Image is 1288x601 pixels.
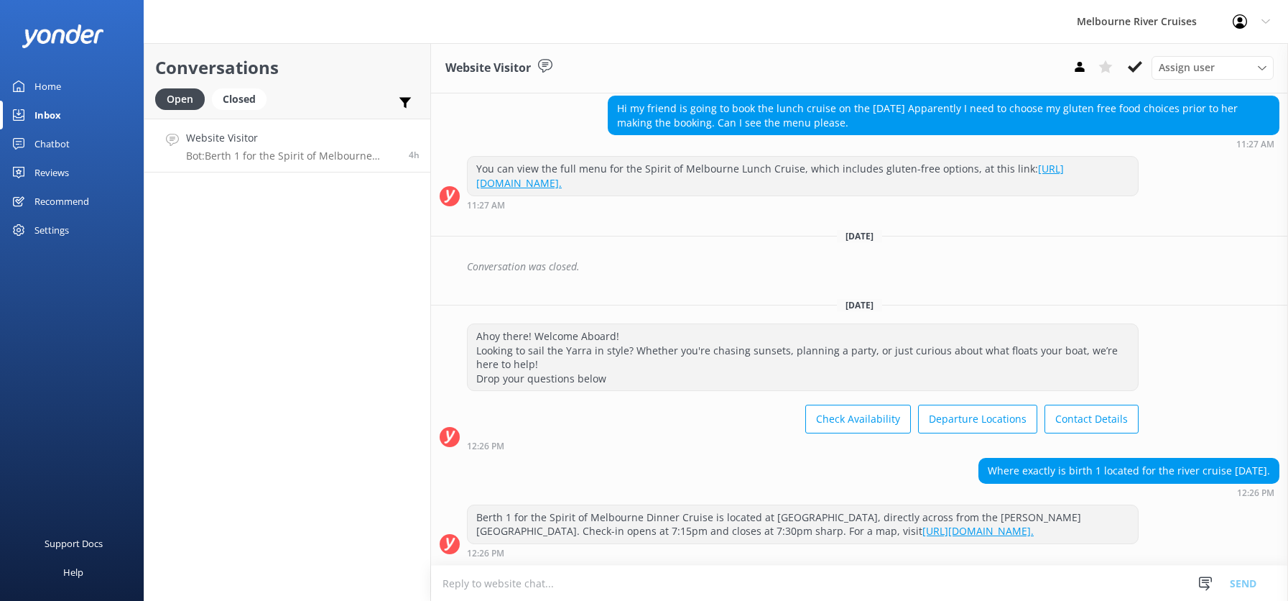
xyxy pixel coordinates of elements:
[186,130,398,146] h4: Website Visitor
[440,254,1279,279] div: 2025-08-13T22:41:28.779
[1236,140,1274,149] strong: 11:27 AM
[1044,405,1139,433] button: Contact Details
[1237,489,1274,497] strong: 12:26 PM
[212,88,267,110] div: Closed
[1159,60,1215,75] span: Assign user
[467,200,1139,210] div: Aug 13 2025 11:27am (UTC +10:00) Australia/Sydney
[918,405,1037,433] button: Departure Locations
[468,505,1138,543] div: Berth 1 for the Spirit of Melbourne Dinner Cruise is located at [GEOGRAPHIC_DATA], directly acros...
[467,441,1139,451] div: Sep 05 2025 12:26pm (UTC +10:00) Australia/Sydney
[144,119,430,173] a: Website VisitorBot:Berth 1 for the Spirit of Melbourne Dinner Cruise is located at [GEOGRAPHIC_DA...
[1152,56,1274,79] div: Assign User
[837,299,882,311] span: [DATE]
[45,529,103,558] div: Support Docs
[608,139,1279,149] div: Aug 13 2025 11:27am (UTC +10:00) Australia/Sydney
[468,157,1138,195] div: You can view the full menu for the Spirit of Melbourne Lunch Cruise, which includes gluten-free o...
[34,158,69,187] div: Reviews
[837,230,882,242] span: [DATE]
[22,24,104,48] img: yonder-white-logo.png
[212,91,274,106] a: Closed
[467,548,1139,558] div: Sep 05 2025 12:26pm (UTC +10:00) Australia/Sydney
[409,149,420,161] span: Sep 05 2025 12:26pm (UTC +10:00) Australia/Sydney
[34,72,61,101] div: Home
[63,558,83,587] div: Help
[979,459,1279,483] div: Where exactly is birth 1 located for the river cruise [DATE].
[34,101,61,129] div: Inbox
[608,96,1279,134] div: Hi my friend is going to book the lunch cruise on the [DATE] Apparently I need to choose my glute...
[467,442,504,451] strong: 12:26 PM
[34,216,69,244] div: Settings
[922,524,1034,538] a: [URL][DOMAIN_NAME].
[467,201,505,210] strong: 11:27 AM
[186,150,398,162] p: Bot: Berth 1 for the Spirit of Melbourne Dinner Cruise is located at [GEOGRAPHIC_DATA], directly ...
[467,549,504,558] strong: 12:26 PM
[476,162,1064,190] a: [URL][DOMAIN_NAME].
[978,487,1279,497] div: Sep 05 2025 12:26pm (UTC +10:00) Australia/Sydney
[805,405,911,433] button: Check Availability
[155,54,420,81] h2: Conversations
[467,254,1279,279] div: Conversation was closed.
[34,129,70,158] div: Chatbot
[155,88,205,110] div: Open
[445,59,531,78] h3: Website Visitor
[34,187,89,216] div: Recommend
[155,91,212,106] a: Open
[468,324,1138,390] div: Ahoy there! Welcome Aboard! Looking to sail the Yarra in style? Whether you're chasing sunsets, p...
